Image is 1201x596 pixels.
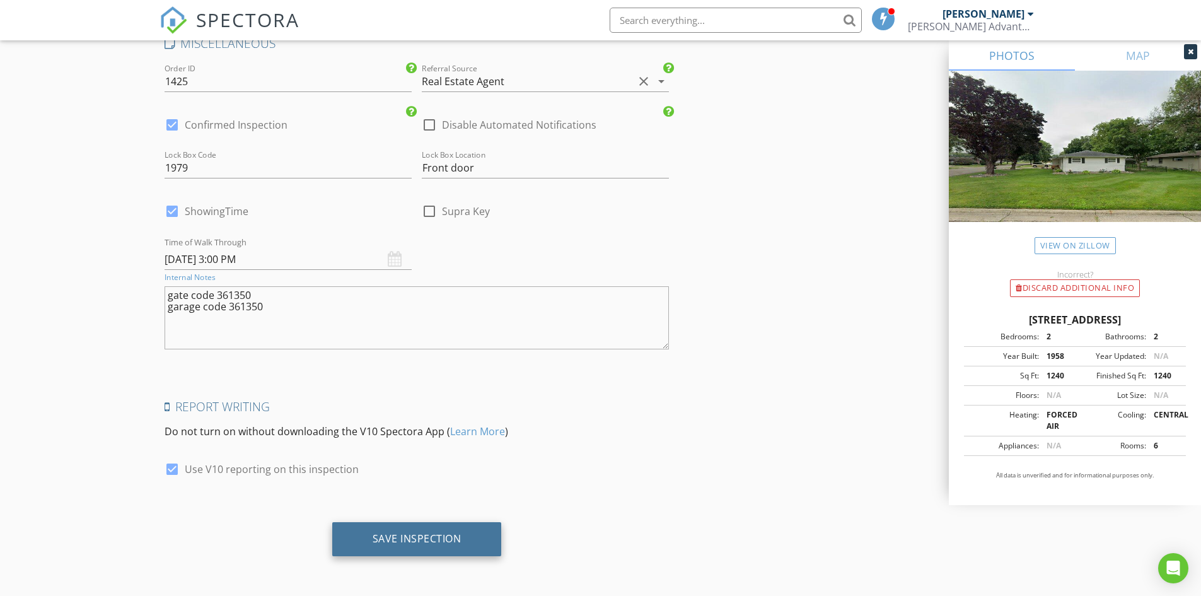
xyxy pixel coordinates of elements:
[1154,351,1168,361] span: N/A
[1158,553,1188,583] div: Open Intercom Messenger
[1039,351,1075,362] div: 1958
[1047,440,1061,451] span: N/A
[636,74,651,89] i: clear
[1039,370,1075,382] div: 1240
[610,8,862,33] input: Search everything...
[1075,440,1146,452] div: Rooms:
[422,76,504,87] div: Real Estate Agent
[160,6,187,34] img: The Best Home Inspection Software - Spectora
[949,40,1075,71] a: PHOTOS
[968,409,1039,432] div: Heating:
[968,351,1039,362] div: Year Built:
[968,390,1039,401] div: Floors:
[1146,409,1182,432] div: CENTRAL
[442,119,596,131] label: Disable Automated Notifications
[964,312,1186,327] div: [STREET_ADDRESS]
[943,8,1024,20] div: [PERSON_NAME]
[968,331,1039,342] div: Bedrooms:
[165,424,670,439] p: Do not turn on without downloading the V10 Spectora App ( )
[185,119,287,131] label: Confirmed Inspection
[185,463,359,476] label: Use V10 reporting on this inspection
[450,424,505,438] a: Learn More
[908,20,1034,33] div: Willis Advantage Home Inspections
[964,471,1186,480] p: All data is unverified and for informational purposes only.
[165,35,670,52] h4: MISCELLANEOUS
[442,205,490,218] span: Supra Key
[968,440,1039,452] div: Appliances:
[165,286,670,349] textarea: Internal Notes
[1075,409,1146,432] div: Cooling:
[1146,440,1182,452] div: 6
[165,249,412,270] input: Select a Date and Time
[1154,390,1168,400] span: N/A
[165,399,670,415] h4: Report Writing
[1039,409,1075,432] div: FORCED AIR
[422,158,669,178] input: Lock Box Location
[1075,351,1146,362] div: Year Updated:
[654,74,669,89] i: arrow_drop_down
[949,269,1201,279] div: Incorrect?
[1039,331,1075,342] div: 2
[968,370,1039,382] div: Sq Ft:
[1146,370,1182,382] div: 1240
[1010,279,1140,297] div: Discard Additional info
[1075,370,1146,382] div: Finished Sq Ft:
[1047,390,1061,400] span: N/A
[1035,237,1116,254] a: View on Zillow
[373,532,461,545] div: Save Inspection
[949,71,1201,252] img: streetview
[165,237,247,248] label: Time of Walk Through
[1075,331,1146,342] div: Bathrooms:
[1075,40,1201,71] a: MAP
[1075,390,1146,401] div: Lot Size:
[1146,331,1182,342] div: 2
[196,6,299,33] span: SPECTORA
[160,17,299,44] a: SPECTORA
[185,205,248,218] span: ShowingTime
